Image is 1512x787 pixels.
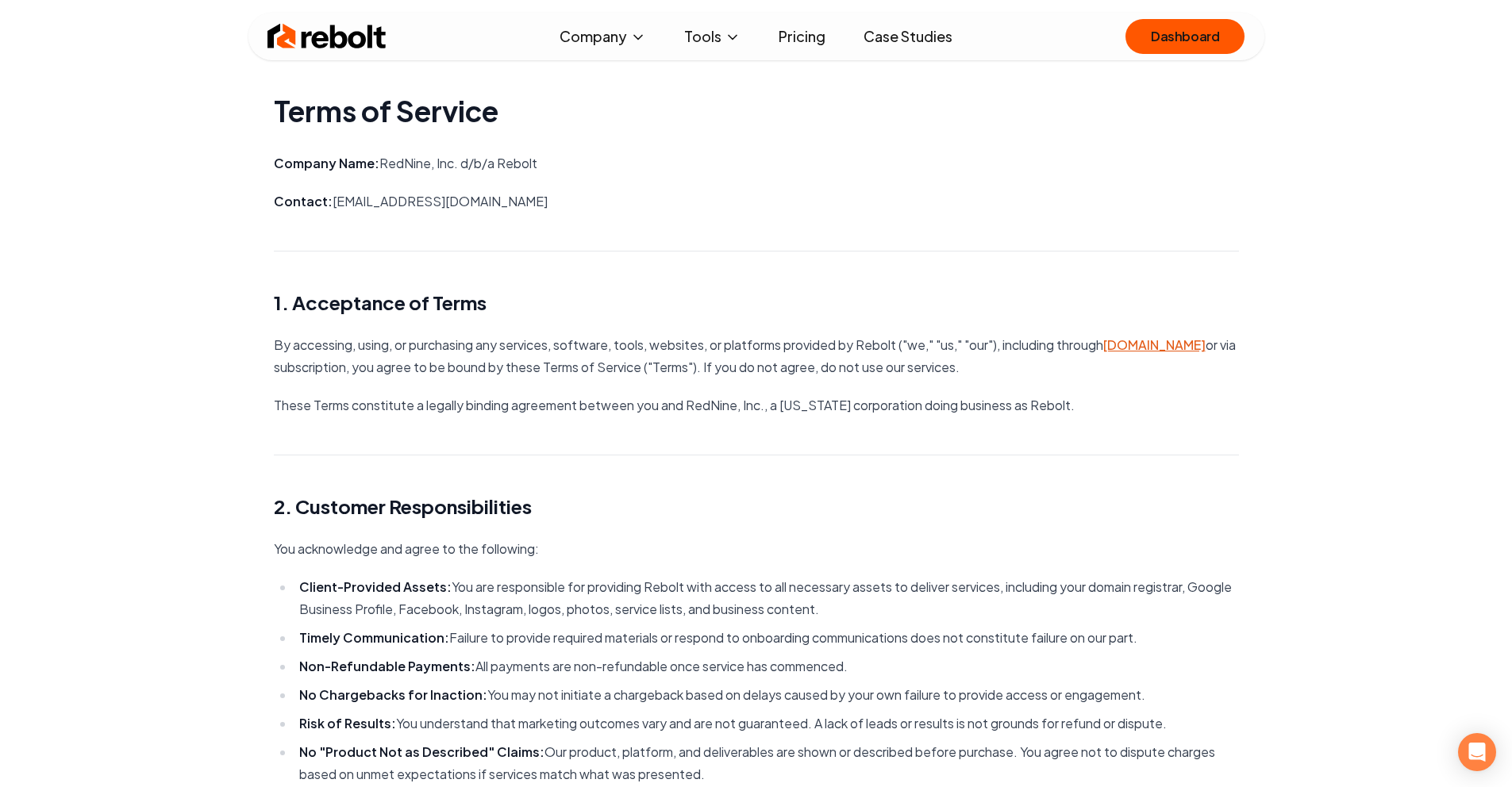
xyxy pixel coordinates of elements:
li: All payments are non-refundable once service has commenced. [294,655,1239,678]
a: [DOMAIN_NAME] [1103,336,1206,353]
h1: Terms of Service [274,95,1239,127]
p: RedNine, Inc. d/b/a Rebolt [274,152,1239,175]
button: Company [547,21,659,52]
li: You may not initiate a chargeback based on delays caused by your own failure to provide access or... [294,684,1239,706]
a: Pricing [766,21,838,52]
a: Case Studies [851,21,965,52]
p: These Terms constitute a legally binding agreement between you and RedNine, Inc., a [US_STATE] co... [274,394,1239,417]
strong: No "Product Not as Described" Claims: [299,743,544,760]
li: You understand that marketing outcomes vary and are not guaranteed. A lack of leads or results is... [294,712,1239,735]
strong: Company Name: [274,155,379,171]
button: Tools [671,21,753,52]
h2: 2. Customer Responsibilities [274,493,1239,519]
strong: Client-Provided Assets: [299,578,452,595]
li: Failure to provide required materials or respond to onboarding communications does not constitute... [294,627,1239,649]
p: You acknowledge and agree to the following: [274,538,1239,560]
img: Rebolt Logo [267,21,387,52]
a: Dashboard [1125,19,1245,54]
strong: Risk of Results: [299,715,396,731]
p: By accessing, using, or purchasing any services, software, tools, websites, or platforms provided... [274,334,1239,378]
strong: Contact: [274,193,333,209]
li: Our product, platform, and deliverables are shown or described before purchase. You agree not to ... [294,741,1239,785]
div: Open Intercom Messenger [1458,733,1496,771]
h2: 1. Acceptance of Terms [274,290,1239,315]
strong: Non-Refundable Payments: [299,658,475,674]
strong: Timely Communication: [299,629,449,646]
li: You are responsible for providing Rebolt with access to all necessary assets to deliver services,... [294,576,1239,620]
strong: No Chargebacks for Inaction: [299,686,487,703]
p: [EMAIL_ADDRESS][DOMAIN_NAME] [274,190,1239,213]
